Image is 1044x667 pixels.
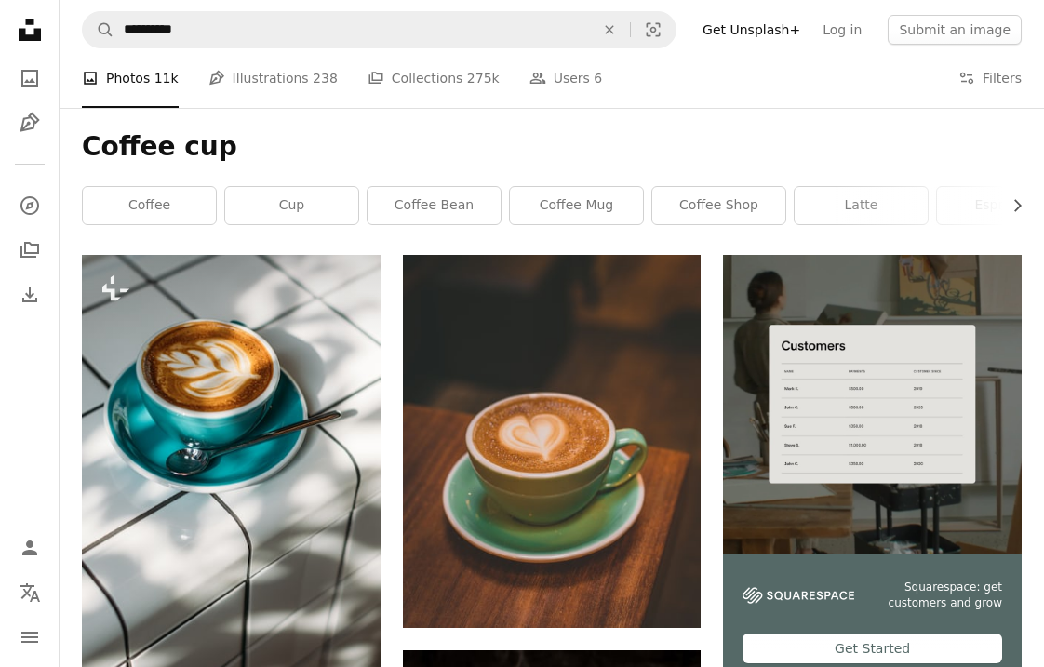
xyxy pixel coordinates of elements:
[225,187,358,224] a: cup
[368,187,501,224] a: coffee bean
[652,187,785,224] a: coffee shop
[11,276,48,313] a: Download History
[743,587,854,604] img: file-1747939142011-51e5cc87e3c9
[313,68,338,88] span: 238
[403,433,702,449] a: green cup on saucer
[888,15,1022,45] button: Submit an image
[11,529,48,567] a: Log in / Sign up
[811,15,873,45] a: Log in
[368,48,500,108] a: Collections 275k
[83,187,216,224] a: coffee
[11,104,48,141] a: Illustrations
[82,11,676,48] form: Find visuals sitewide
[958,48,1022,108] button: Filters
[743,634,1002,663] div: Get Started
[11,574,48,611] button: Language
[1000,187,1022,224] button: scroll list to the right
[403,255,702,628] img: green cup on saucer
[11,232,48,269] a: Collections
[11,619,48,656] button: Menu
[723,255,1022,554] img: file-1747939376688-baf9a4a454ffimage
[11,187,48,224] a: Explore
[795,187,928,224] a: latte
[83,12,114,47] button: Search Unsplash
[82,470,381,487] a: a cappuccino sitting on top of a blue saucer
[510,187,643,224] a: coffee mug
[208,48,338,108] a: Illustrations 238
[11,60,48,97] a: Photos
[589,12,630,47] button: Clear
[631,12,676,47] button: Visual search
[691,15,811,45] a: Get Unsplash+
[467,68,500,88] span: 275k
[877,580,1002,611] span: Squarespace: get customers and grow
[529,48,603,108] a: Users 6
[594,68,602,88] span: 6
[82,130,1022,164] h1: Coffee cup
